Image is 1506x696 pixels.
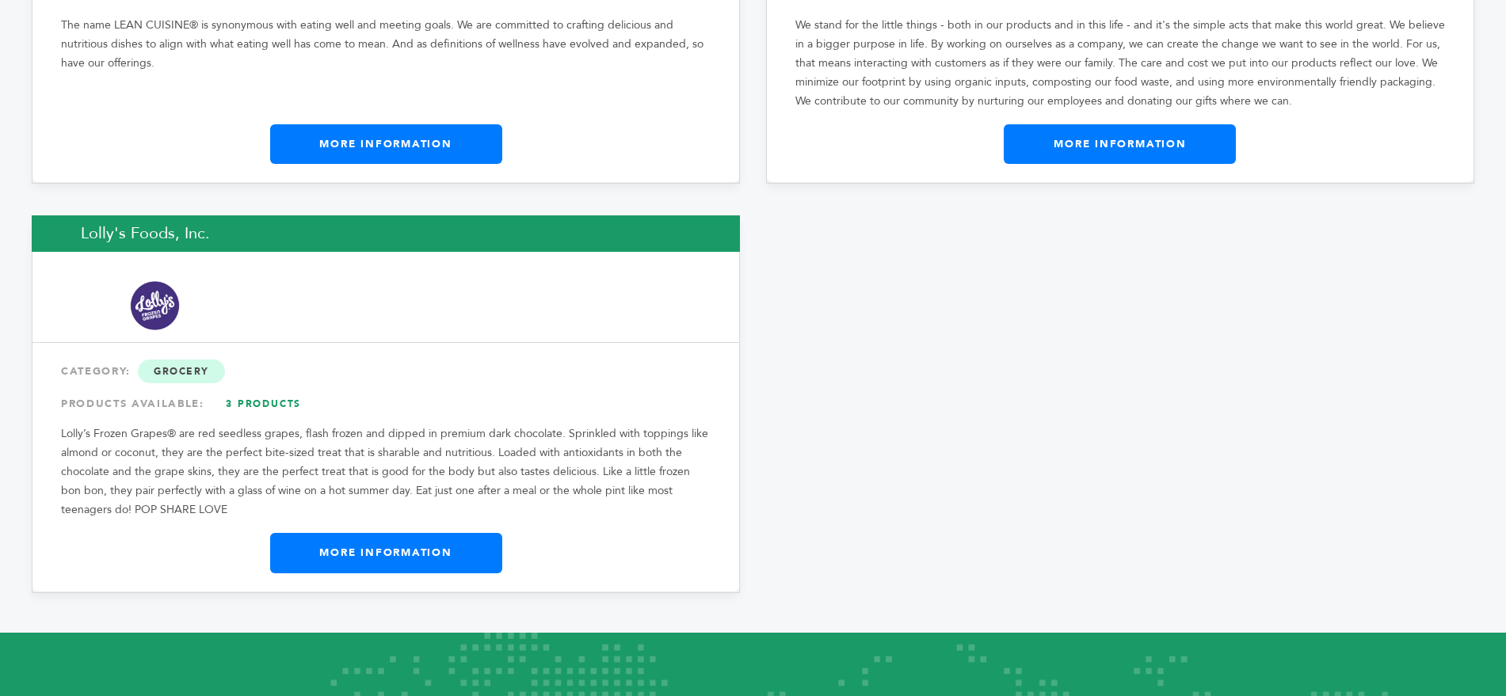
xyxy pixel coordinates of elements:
[1004,124,1236,164] a: More Information
[138,359,225,383] span: Grocery
[208,390,319,418] a: 3 Products
[61,357,711,386] div: CATEGORY:
[82,279,228,333] img: Lolly's Foods, Inc.
[61,16,711,73] p: The name LEAN CUISINE® is synonymous with eating well and meeting goals. We are committed to craf...
[270,533,502,572] a: More Information
[795,16,1445,111] p: We stand for the little things - both in our products and in this life - and it's the simple acts...
[32,215,740,252] h2: Lolly's Foods, Inc.
[61,390,711,418] div: PRODUCTS AVAILABLE:
[61,424,711,519] p: Lolly’s Frozen Grapes® are red seedless grapes, flash frozen and dipped in premium dark chocolate...
[270,124,502,164] a: More Information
